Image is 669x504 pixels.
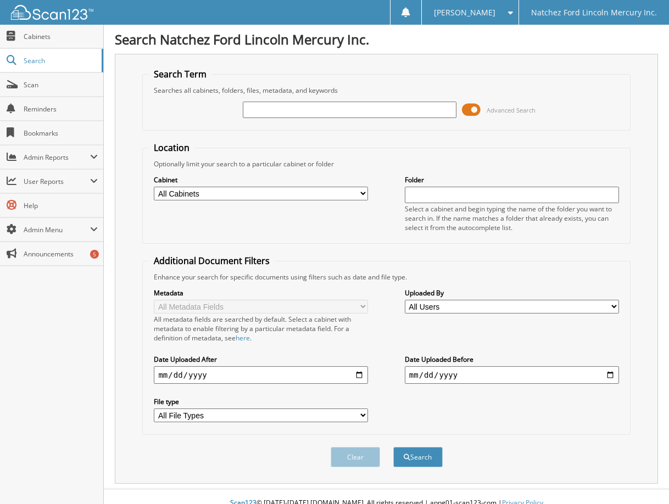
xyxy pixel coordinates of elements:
span: [PERSON_NAME] [434,9,495,16]
div: Searches all cabinets, folders, files, metadata, and keywords [148,86,624,95]
button: Clear [331,447,380,467]
h1: Search Natchez Ford Lincoln Mercury Inc. [115,30,658,48]
label: Metadata [154,288,368,298]
label: Date Uploaded After [154,355,368,364]
div: 5 [90,250,99,259]
span: Reminders [24,104,98,114]
legend: Location [148,142,195,154]
label: Cabinet [154,175,368,184]
div: Optionally limit your search to a particular cabinet or folder [148,159,624,169]
legend: Additional Document Filters [148,255,275,267]
span: Scan [24,80,98,89]
label: File type [154,397,368,406]
span: User Reports [24,177,90,186]
button: Search [393,447,443,467]
span: Announcements [24,249,98,259]
div: Enhance your search for specific documents using filters such as date and file type. [148,272,624,282]
span: Bookmarks [24,128,98,138]
span: Admin Reports [24,153,90,162]
input: start [154,366,368,384]
span: Cabinets [24,32,98,41]
span: Admin Menu [24,225,90,234]
span: Help [24,201,98,210]
span: Search [24,56,96,65]
span: Advanced Search [487,106,536,114]
label: Folder [405,175,619,184]
legend: Search Term [148,68,212,80]
img: scan123-logo-white.svg [11,5,93,20]
label: Date Uploaded Before [405,355,619,364]
label: Uploaded By [405,288,619,298]
input: end [405,366,619,384]
span: Natchez Ford Lincoln Mercury Inc. [531,9,657,16]
div: All metadata fields are searched by default. Select a cabinet with metadata to enable filtering b... [154,315,368,343]
div: Select a cabinet and begin typing the name of the folder you want to search in. If the name match... [405,204,619,232]
a: here [236,333,250,343]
